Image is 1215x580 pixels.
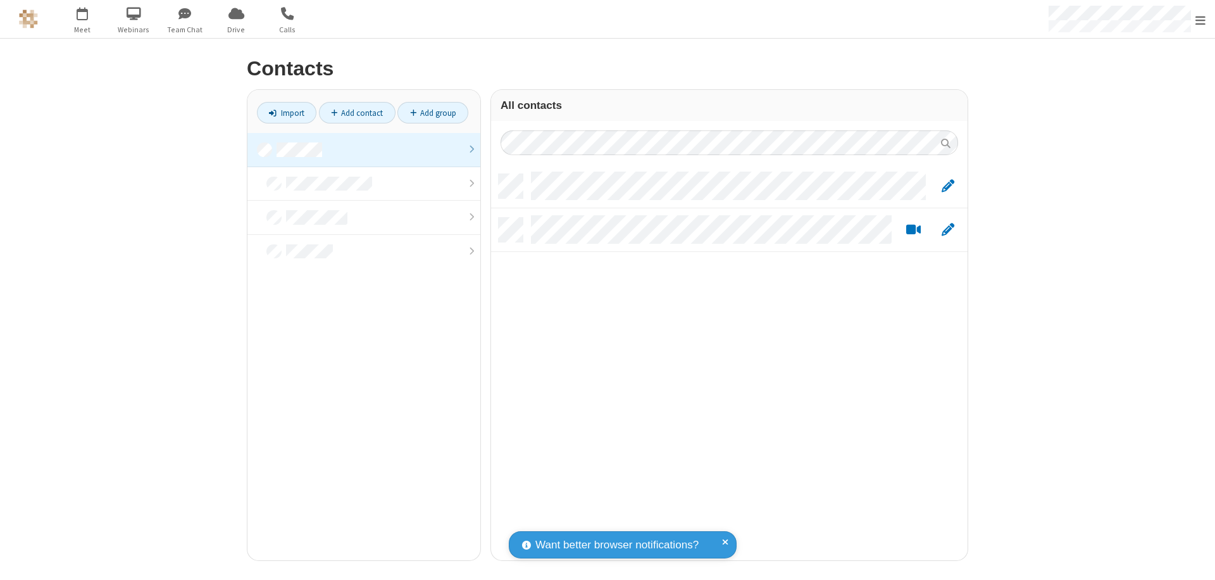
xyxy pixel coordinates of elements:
a: Import [257,102,316,123]
button: Edit [935,222,960,238]
div: grid [491,165,968,560]
button: Edit [935,179,960,194]
a: Add group [397,102,468,123]
button: Start a video meeting [901,222,926,238]
h3: All contacts [501,99,958,111]
img: QA Selenium DO NOT DELETE OR CHANGE [19,9,38,28]
span: Drive [213,24,260,35]
span: Team Chat [161,24,209,35]
a: Add contact [319,102,396,123]
span: Meet [59,24,106,35]
iframe: Chat [1183,547,1206,571]
h2: Contacts [247,58,968,80]
span: Webinars [110,24,158,35]
span: Calls [264,24,311,35]
span: Want better browser notifications? [535,537,699,553]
